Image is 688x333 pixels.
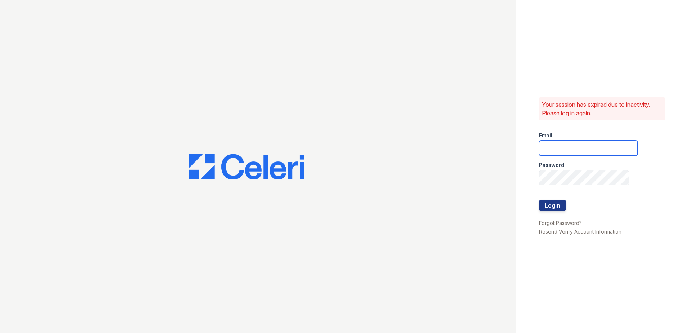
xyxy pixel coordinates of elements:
button: Login [539,200,566,211]
p: Your session has expired due to inactivity. Please log in again. [542,100,662,117]
label: Password [539,161,564,169]
label: Email [539,132,552,139]
a: Forgot Password? [539,220,582,226]
img: CE_Logo_Blue-a8612792a0a2168367f1c8372b55b34899dd931a85d93a1a3d3e32e68fde9ad4.png [189,154,304,179]
a: Resend Verify Account Information [539,228,621,235]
